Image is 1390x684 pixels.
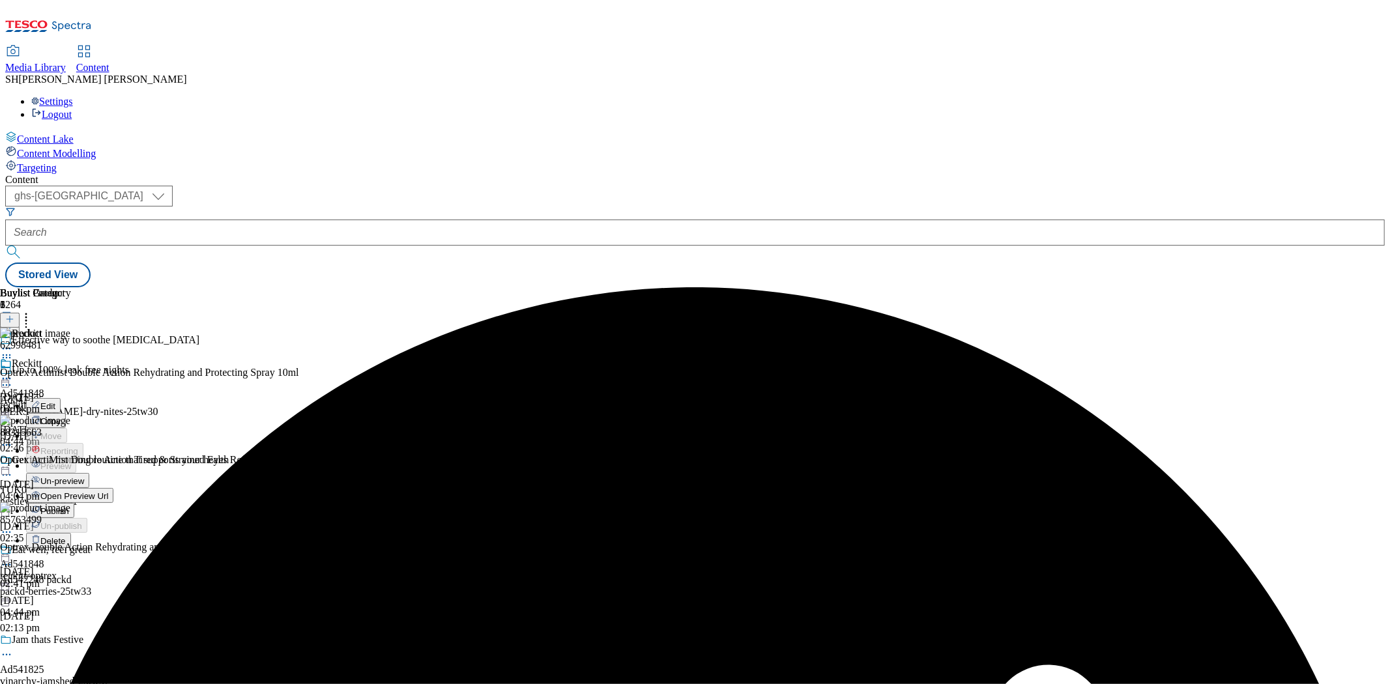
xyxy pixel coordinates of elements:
svg: Search Filters [5,207,16,217]
span: Content Modelling [17,148,96,159]
div: Jam thats Festive [12,634,83,646]
a: Logout [31,109,72,120]
a: Settings [31,96,73,107]
span: [PERSON_NAME] [PERSON_NAME] [18,74,186,85]
a: Media Library [5,46,66,74]
span: Content [76,62,109,73]
div: Content [5,174,1385,186]
a: Targeting [5,160,1385,174]
button: Stored View [5,263,91,287]
span: Targeting [17,162,57,173]
a: Content Lake [5,131,1385,145]
input: Search [5,220,1385,246]
a: Content Modelling [5,145,1385,160]
a: Content [76,46,109,74]
span: Media Library [5,62,66,73]
span: Content Lake [17,134,74,145]
span: SH [5,74,18,85]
